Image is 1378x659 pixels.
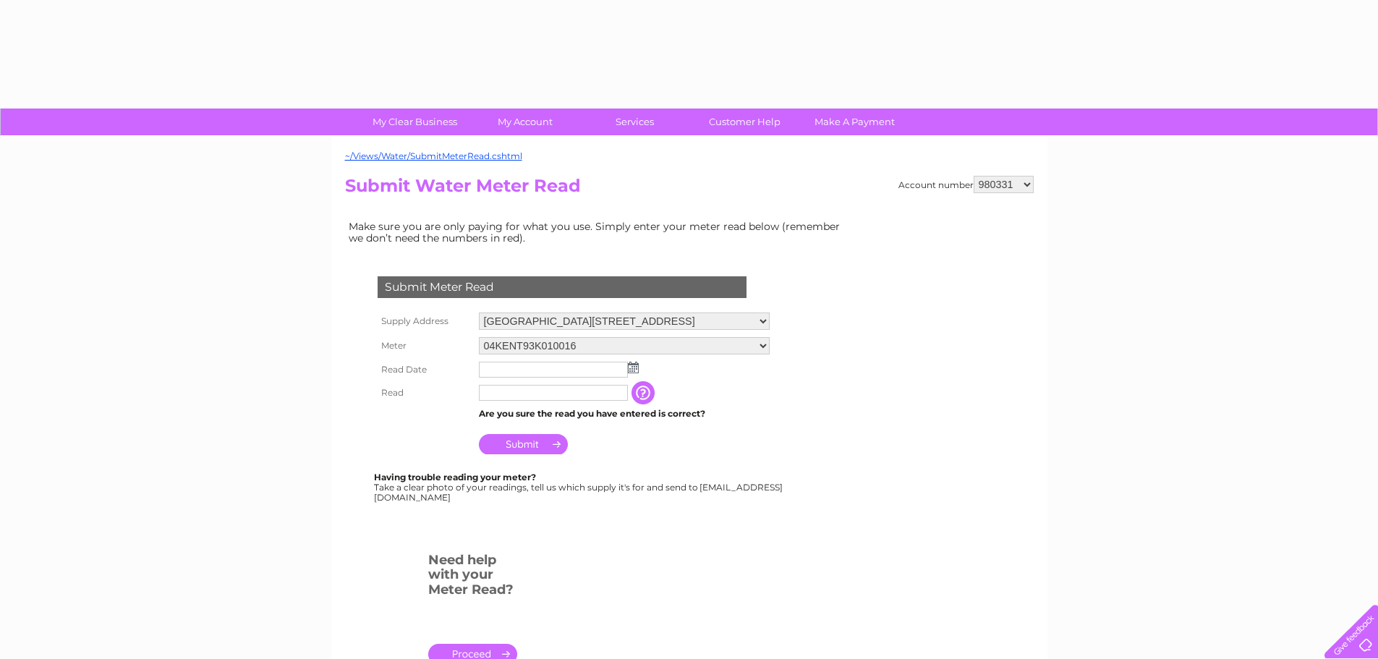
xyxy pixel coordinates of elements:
[479,434,568,454] input: Submit
[345,176,1034,203] h2: Submit Water Meter Read
[378,276,747,298] div: Submit Meter Read
[374,472,785,502] div: Take a clear photo of your readings, tell us which supply it's for and send to [EMAIL_ADDRESS][DO...
[355,109,475,135] a: My Clear Business
[628,362,639,373] img: ...
[428,550,517,605] h3: Need help with your Meter Read?
[374,381,475,404] th: Read
[898,176,1034,193] div: Account number
[374,333,475,358] th: Meter
[345,150,522,161] a: ~/Views/Water/SubmitMeterRead.cshtml
[575,109,694,135] a: Services
[475,404,773,423] td: Are you sure the read you have entered is correct?
[345,217,851,247] td: Make sure you are only paying for what you use. Simply enter your meter read below (remember we d...
[795,109,914,135] a: Make A Payment
[374,358,475,381] th: Read Date
[685,109,804,135] a: Customer Help
[465,109,584,135] a: My Account
[374,309,475,333] th: Supply Address
[374,472,536,482] b: Having trouble reading your meter?
[631,381,658,404] input: Information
